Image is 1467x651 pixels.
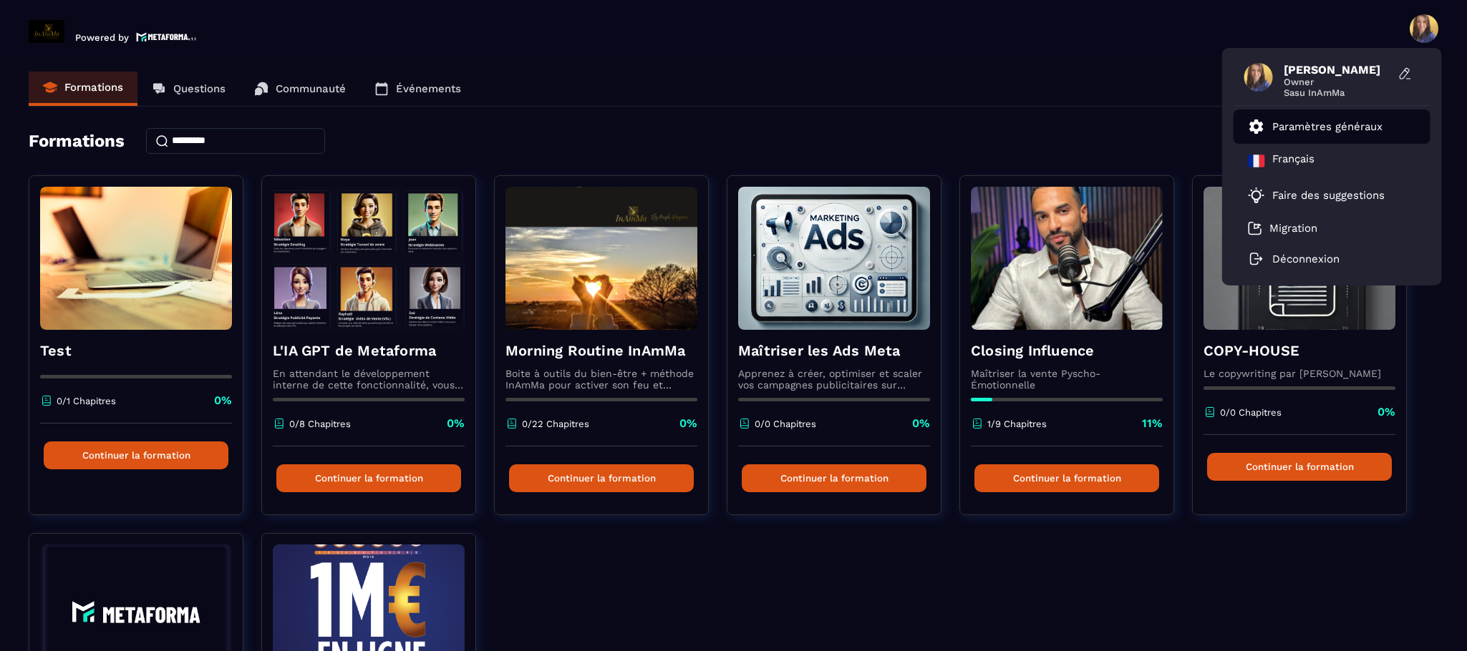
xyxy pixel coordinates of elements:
[1248,118,1383,135] a: Paramètres généraux
[1272,189,1385,202] p: Faire des suggestions
[727,175,959,533] a: formation-backgroundMaîtriser les Ads MetaApprenez à créer, optimiser et scaler vos campagnes pub...
[29,175,261,533] a: formation-backgroundTest0/1 Chapitres0%Continuer la formation
[136,31,196,43] img: logo
[1269,222,1317,235] p: Migration
[1272,120,1383,133] p: Paramètres généraux
[1272,253,1340,265] p: Déconnexion
[1220,407,1282,418] p: 0/0 Chapitres
[971,368,1163,391] p: Maîtriser la vente Pyscho-Émotionnelle
[738,368,930,391] p: Apprenez à créer, optimiser et scaler vos campagnes publicitaires sur Facebook et Instagram.
[1272,152,1315,170] p: Français
[1204,187,1395,330] img: formation-background
[522,418,589,429] p: 0/22 Chapitres
[1284,87,1391,98] span: Sasu InAmMa
[276,82,346,95] p: Communauté
[1248,187,1398,204] a: Faire des suggestions
[240,72,360,106] a: Communauté
[755,418,816,429] p: 0/0 Chapitres
[29,131,125,151] h4: Formations
[276,464,461,492] button: Continuer la formation
[289,418,351,429] p: 0/8 Chapitres
[959,175,1192,533] a: formation-backgroundClosing InfluenceMaîtriser la vente Pyscho-Émotionnelle1/9 Chapitres11%Contin...
[971,187,1163,330] img: formation-background
[1192,175,1425,533] a: formation-backgroundCOPY-HOUSELe copywriting par [PERSON_NAME]0/0 Chapitres0%Continuer la formation
[1204,368,1395,379] p: Le copywriting par [PERSON_NAME]
[738,187,930,330] img: formation-background
[971,341,1163,361] h4: Closing Influence
[1207,453,1392,481] button: Continuer la formation
[447,416,465,431] p: 0%
[974,464,1159,492] button: Continuer la formation
[64,81,123,94] p: Formations
[987,418,1047,429] p: 1/9 Chapitres
[44,441,228,469] button: Continuer la formation
[1284,77,1391,87] span: Owner
[29,20,64,43] img: logo-branding
[509,464,694,492] button: Continuer la formation
[40,187,232,330] img: formation-background
[57,396,116,406] p: 0/1 Chapitres
[1284,63,1391,77] span: [PERSON_NAME]
[494,175,727,533] a: formation-backgroundMorning Routine InAmMaBoite à outils du bien-être + méthode InAmMa pour activ...
[137,72,240,106] a: Questions
[40,341,232,361] h4: Test
[173,82,226,95] p: Questions
[261,175,494,533] a: formation-backgroundL'IA GPT de MetaformaEn attendant le développement interne de cette fonctionn...
[29,72,137,106] a: Formations
[505,368,697,391] p: Boite à outils du bien-être + méthode InAmMa pour activer son feu et écouter la voix de son coeur...
[1204,341,1395,361] h4: COPY-HOUSE
[505,187,697,330] img: formation-background
[912,416,930,431] p: 0%
[742,464,926,492] button: Continuer la formation
[273,341,465,361] h4: L'IA GPT de Metaforma
[273,187,465,330] img: formation-background
[360,72,475,106] a: Événements
[75,32,129,43] p: Powered by
[214,393,232,408] p: 0%
[1378,404,1395,420] p: 0%
[1142,416,1163,431] p: 11%
[738,341,930,361] h4: Maîtriser les Ads Meta
[1248,221,1317,235] a: Migration
[273,368,465,391] p: En attendant le développement interne de cette fonctionnalité, vous pouvez déjà l’utiliser avec C...
[679,416,697,431] p: 0%
[396,82,461,95] p: Événements
[505,341,697,361] h4: Morning Routine InAmMa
